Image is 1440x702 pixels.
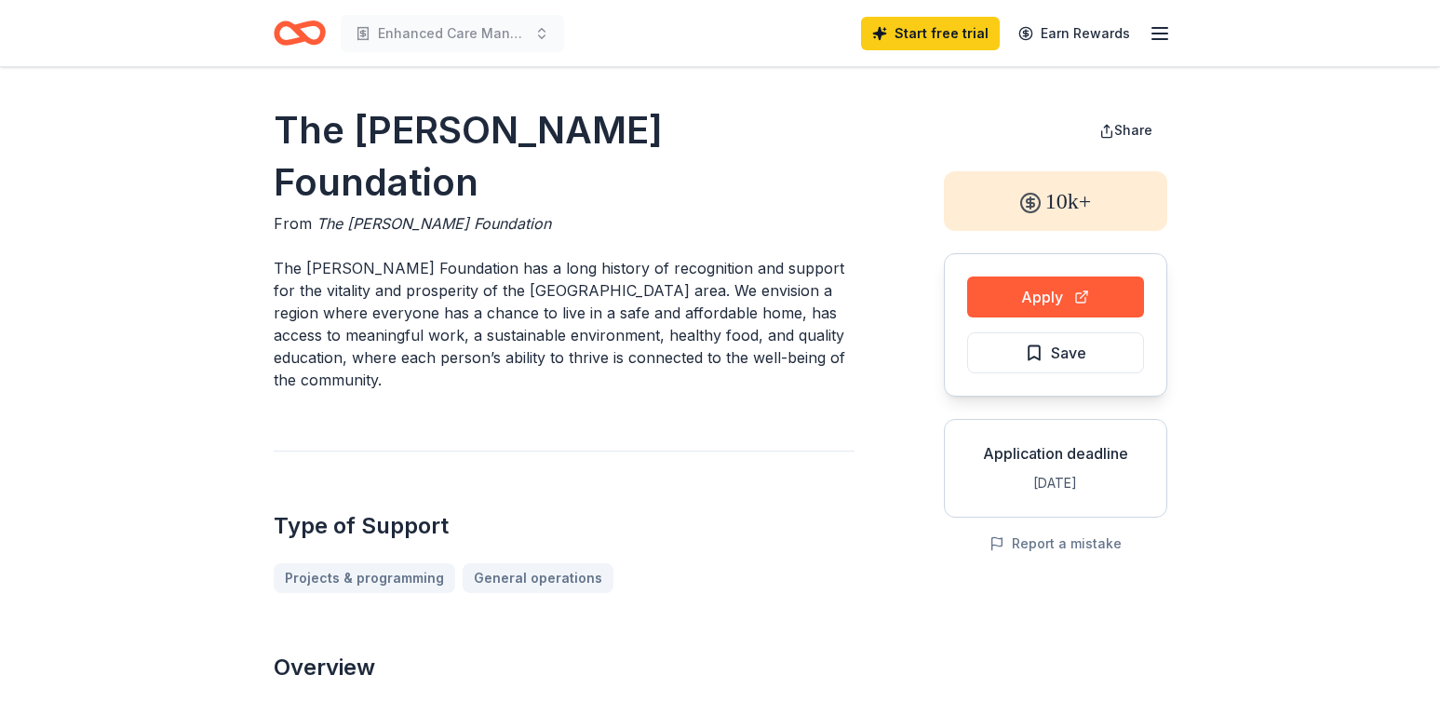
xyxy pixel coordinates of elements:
span: Enhanced Care Management Project for Middle-Income Families [378,22,527,45]
span: Share [1114,122,1152,138]
a: Start free trial [861,17,1000,50]
a: Earn Rewards [1007,17,1141,50]
div: From [274,212,855,235]
span: Save [1051,341,1086,365]
h2: Type of Support [274,511,855,541]
div: Application deadline [960,442,1151,465]
a: Projects & programming [274,563,455,593]
button: Enhanced Care Management Project for Middle-Income Families [341,15,564,52]
div: 10k+ [944,171,1167,231]
a: Home [274,11,326,55]
button: Report a mistake [989,533,1122,555]
button: Share [1084,112,1167,149]
span: The [PERSON_NAME] Foundation [316,214,551,233]
a: General operations [463,563,613,593]
button: Apply [967,277,1144,317]
h1: The [PERSON_NAME] Foundation [274,104,855,209]
p: The [PERSON_NAME] Foundation has a long history of recognition and support for the vitality and p... [274,257,855,391]
h2: Overview [274,653,855,682]
button: Save [967,332,1144,373]
div: [DATE] [960,472,1151,494]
